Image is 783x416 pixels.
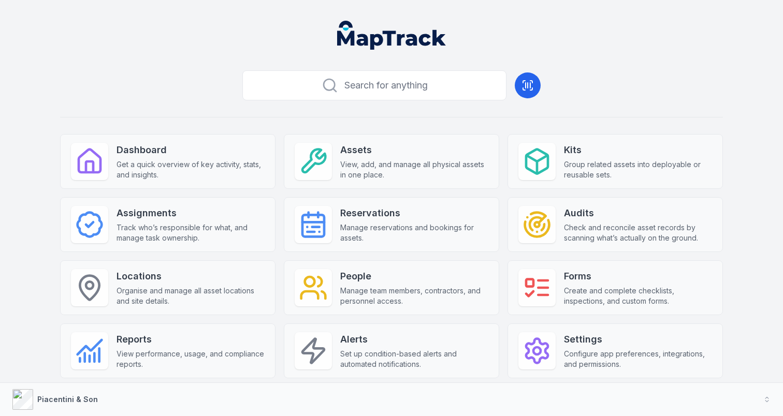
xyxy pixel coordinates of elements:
span: Manage reservations and bookings for assets. [340,222,488,243]
strong: Assets [340,143,488,157]
a: AuditsCheck and reconcile asset records by scanning what’s actually on the ground. [508,197,723,252]
strong: Audits [564,206,712,220]
strong: Locations [117,269,265,284]
a: KitsGroup related assets into deployable or reusable sets. [508,134,723,189]
strong: Alerts [340,332,488,347]
span: Get a quick overview of key activity, stats, and insights. [117,159,265,180]
strong: Assignments [117,206,265,220]
span: Track who’s responsible for what, and manage task ownership. [117,222,265,243]
span: Organise and manage all asset locations and site details. [117,286,265,306]
a: ReportsView performance, usage, and compliance reports. [60,323,275,378]
span: View performance, usage, and compliance reports. [117,349,265,369]
span: Search for anything [344,78,428,93]
strong: Reports [117,332,265,347]
a: ReservationsManage reservations and bookings for assets. [284,197,499,252]
span: Set up condition-based alerts and automated notifications. [340,349,488,369]
strong: Dashboard [117,143,265,157]
button: Search for anything [242,70,506,100]
strong: Kits [564,143,712,157]
a: LocationsOrganise and manage all asset locations and site details. [60,260,275,315]
strong: People [340,269,488,284]
a: AssignmentsTrack who’s responsible for what, and manage task ownership. [60,197,275,252]
a: SettingsConfigure app preferences, integrations, and permissions. [508,323,723,378]
strong: Reservations [340,206,488,220]
a: AssetsView, add, and manage all physical assets in one place. [284,134,499,189]
a: AlertsSet up condition-based alerts and automated notifications. [284,323,499,378]
a: DashboardGet a quick overview of key activity, stats, and insights. [60,134,275,189]
strong: Forms [564,269,712,284]
span: Check and reconcile asset records by scanning what’s actually on the ground. [564,222,712,243]
span: Manage team members, contractors, and personnel access. [340,286,488,306]
span: Create and complete checklists, inspections, and custom forms. [564,286,712,306]
nav: Global [321,21,462,50]
a: PeopleManage team members, contractors, and personnel access. [284,260,499,315]
span: Group related assets into deployable or reusable sets. [564,159,712,180]
strong: Settings [564,332,712,347]
strong: Piacentini & Son [37,395,98,404]
a: FormsCreate and complete checklists, inspections, and custom forms. [508,260,723,315]
span: View, add, and manage all physical assets in one place. [340,159,488,180]
span: Configure app preferences, integrations, and permissions. [564,349,712,369]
